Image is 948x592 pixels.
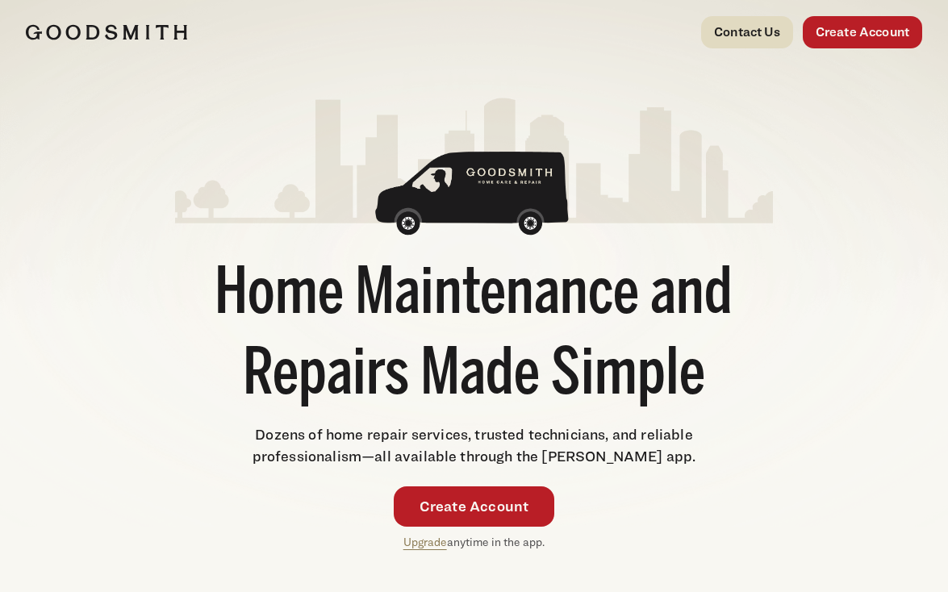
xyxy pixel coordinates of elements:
h1: Home Maintenance and Repairs Made Simple [175,256,773,417]
img: Goodsmith [26,24,187,40]
a: Contact Us [701,16,793,48]
span: Dozens of home repair services, trusted technicians, and reliable professionalism—all available t... [253,426,696,465]
a: Create Account [803,16,922,48]
a: Upgrade [403,535,447,548]
p: anytime in the app. [403,533,545,552]
a: Create Account [394,486,555,527]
